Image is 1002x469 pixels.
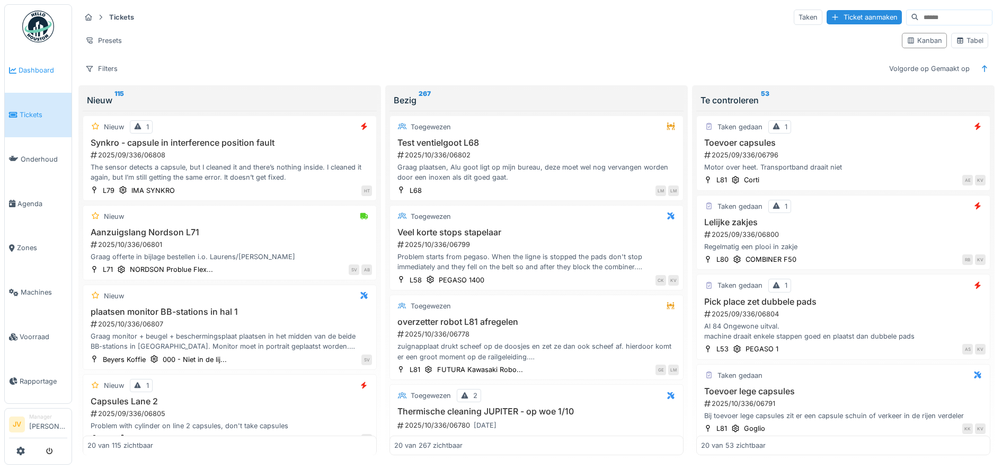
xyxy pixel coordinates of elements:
[394,227,679,237] h3: Veel korte stops stapelaar
[87,138,372,148] h3: Synkro - capsule in interference position fault
[146,122,149,132] div: 1
[20,110,67,120] span: Tickets
[716,423,727,433] div: L81
[701,138,986,148] h3: Toevoer capsules
[22,11,54,42] img: Badge_color-CXgf-gQk.svg
[87,396,372,406] h3: Capsules Lane 2
[439,275,484,285] div: PEGASO 1400
[956,36,983,46] div: Tabel
[87,307,372,317] h3: plaatsen monitor BB-stations in hal 1
[962,254,973,265] div: RB
[962,423,973,434] div: KK
[962,175,973,185] div: AE
[104,211,124,222] div: Nieuw
[20,332,67,342] span: Voorraad
[411,391,451,401] div: Toegewezen
[410,185,422,196] div: L68
[90,319,372,329] div: 2025/10/336/06807
[17,243,67,253] span: Zones
[655,275,666,286] div: CK
[761,94,769,107] sup: 53
[103,185,114,196] div: L79
[29,413,67,436] li: [PERSON_NAME]
[5,93,72,137] a: Tickets
[396,419,679,432] div: 2025/10/336/06780
[5,226,72,270] a: Zones
[410,365,420,375] div: L81
[5,315,72,359] a: Voorraad
[29,413,67,421] div: Manager
[394,162,679,182] div: Graag plaatsen, Alu goot ligt op mijn bureau, deze moet wel nog vervangen worden door een inoxen ...
[474,420,496,430] div: [DATE]
[744,175,759,185] div: Corti
[827,10,902,24] div: Ticket aanmaken
[361,264,372,275] div: AB
[87,94,373,107] div: Nieuw
[975,254,986,265] div: KV
[716,175,727,185] div: L81
[21,154,67,164] span: Onderhoud
[473,391,477,401] div: 2
[717,201,762,211] div: Taken gedaan
[104,122,124,132] div: Nieuw
[87,331,372,351] div: Graag monitor + beugel + beschermingsplaat plaatsen in het midden van de beide BB-stations in [GE...
[396,150,679,160] div: 2025/10/336/06802
[411,211,451,222] div: Toegewezen
[146,380,149,391] div: 1
[975,175,986,185] div: KV
[668,185,679,196] div: LM
[744,423,765,433] div: Goglio
[701,297,986,307] h3: Pick place zet dubbele pads
[396,240,679,250] div: 2025/10/336/06799
[87,421,372,431] div: Problem with cylinder on line 2 capsules, don't take capsules
[90,240,372,250] div: 2025/10/336/06801
[717,122,762,132] div: Taken gedaan
[5,181,72,226] a: Agenda
[5,48,72,93] a: Dashboard
[361,355,372,365] div: SV
[394,252,679,272] div: Problem starts from pegaso. When the ligne is stopped the pads don't stop immediately and they fe...
[9,417,25,432] li: JV
[5,137,72,182] a: Onderhoud
[716,254,729,264] div: L80
[785,122,787,132] div: 1
[104,380,124,391] div: Nieuw
[5,359,72,403] a: Rapportage
[105,12,138,22] strong: Tickets
[131,185,175,196] div: IMA SYNKRO
[394,341,679,361] div: zuignapplaat drukt scheef op de doosjes en zet ze dan ook scheef af. hierdoor komt er een groot m...
[19,65,67,75] span: Dashboard
[394,440,463,450] div: 20 van 267 zichtbaar
[975,344,986,355] div: KV
[103,355,146,365] div: Beyers Koffie
[701,217,986,227] h3: Lelijke zakjes
[701,440,766,450] div: 20 van 53 zichtbaar
[703,229,986,240] div: 2025/09/336/06800
[394,94,679,107] div: Bezig
[349,264,359,275] div: SV
[703,309,986,319] div: 2025/09/336/06804
[701,242,986,252] div: Regelmatig een plooi in zakje
[701,162,986,172] div: Motor over heet. Transportband draait niet
[394,317,679,327] h3: overzetter robot L81 afregelen
[114,94,124,107] sup: 115
[81,61,122,76] div: Filters
[962,344,973,355] div: AS
[5,270,72,315] a: Machines
[394,138,679,148] h3: Test ventielgoot L68
[668,275,679,286] div: KV
[907,36,942,46] div: Kanban
[437,365,523,375] div: FUTURA Kawasaki Robo...
[717,370,762,380] div: Taken gedaan
[411,301,451,311] div: Toegewezen
[703,399,986,409] div: 2025/10/336/06791
[361,185,372,196] div: HT
[884,61,974,76] div: Volgorde op Gemaakt op
[655,185,666,196] div: LM
[103,434,114,444] div: L77
[655,365,666,375] div: GE
[361,434,372,445] div: EK
[785,280,787,290] div: 1
[87,440,153,450] div: 20 van 115 zichtbaar
[9,413,67,438] a: JV Manager[PERSON_NAME]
